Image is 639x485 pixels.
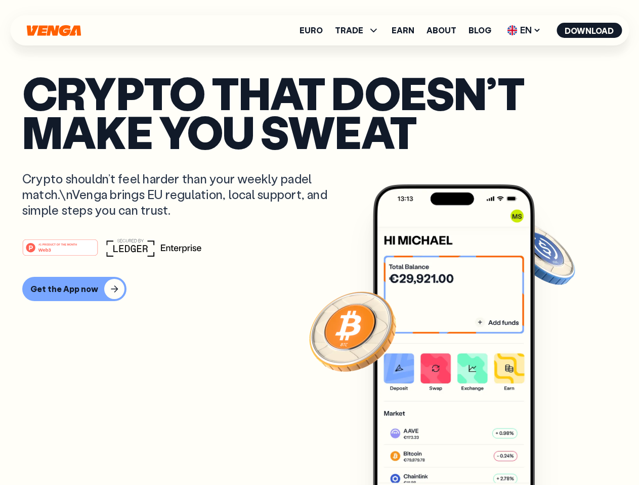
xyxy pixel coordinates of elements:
a: #1 PRODUCT OF THE MONTHWeb3 [22,245,98,258]
p: Crypto shouldn’t feel harder than your weekly padel match.\nVenga brings EU regulation, local sup... [22,171,342,218]
a: Blog [468,26,491,34]
span: TRADE [335,24,379,36]
div: Get the App now [30,284,98,294]
button: Download [557,23,622,38]
span: TRADE [335,26,363,34]
tspan: #1 PRODUCT OF THE MONTH [38,243,77,246]
img: flag-uk [507,25,517,35]
p: Crypto that doesn’t make you sweat [22,73,617,151]
img: Bitcoin [307,285,398,376]
a: Euro [300,26,323,34]
button: Get the App now [22,277,126,301]
a: Earn [392,26,414,34]
tspan: Web3 [38,247,51,252]
span: EN [503,22,544,38]
a: Get the App now [22,277,617,301]
svg: Home [25,25,82,36]
img: USDC coin [504,217,577,290]
a: About [427,26,456,34]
